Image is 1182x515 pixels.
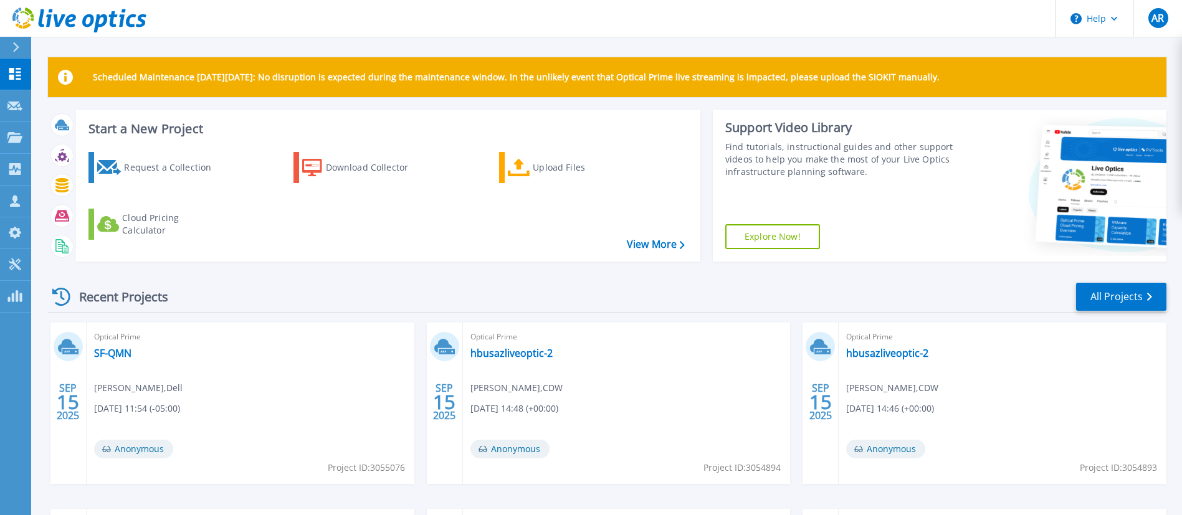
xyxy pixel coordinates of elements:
[88,122,684,136] h3: Start a New Project
[846,330,1159,344] span: Optical Prime
[809,379,832,425] div: SEP 2025
[48,281,185,312] div: Recent Projects
[470,347,553,359] a: hbusazliveoptic-2
[88,209,227,240] a: Cloud Pricing Calculator
[94,381,183,395] span: [PERSON_NAME] , Dell
[328,461,405,475] span: Project ID: 3055076
[124,155,224,180] div: Request a Collection
[1076,283,1166,311] a: All Projects
[725,120,956,136] div: Support Video Library
[432,379,456,425] div: SEP 2025
[94,347,131,359] a: SF-QMN
[56,379,80,425] div: SEP 2025
[499,152,638,183] a: Upload Files
[470,381,563,395] span: [PERSON_NAME] , CDW
[94,440,173,458] span: Anonymous
[1080,461,1157,475] span: Project ID: 3054893
[725,224,820,249] a: Explore Now!
[703,461,781,475] span: Project ID: 3054894
[470,330,783,344] span: Optical Prime
[94,402,180,415] span: [DATE] 11:54 (-05:00)
[326,155,426,180] div: Download Collector
[293,152,432,183] a: Download Collector
[533,155,632,180] div: Upload Files
[122,212,222,237] div: Cloud Pricing Calculator
[470,440,550,458] span: Anonymous
[846,347,928,359] a: hbusazliveoptic-2
[93,72,940,82] p: Scheduled Maintenance [DATE][DATE]: No disruption is expected during the maintenance window. In t...
[1151,13,1164,23] span: AR
[725,141,956,178] div: Find tutorials, instructional guides and other support videos to help you make the most of your L...
[809,397,832,407] span: 15
[433,397,455,407] span: 15
[88,152,227,183] a: Request a Collection
[470,402,558,415] span: [DATE] 14:48 (+00:00)
[846,440,925,458] span: Anonymous
[57,397,79,407] span: 15
[94,330,407,344] span: Optical Prime
[627,239,685,250] a: View More
[846,402,934,415] span: [DATE] 14:46 (+00:00)
[846,381,938,395] span: [PERSON_NAME] , CDW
